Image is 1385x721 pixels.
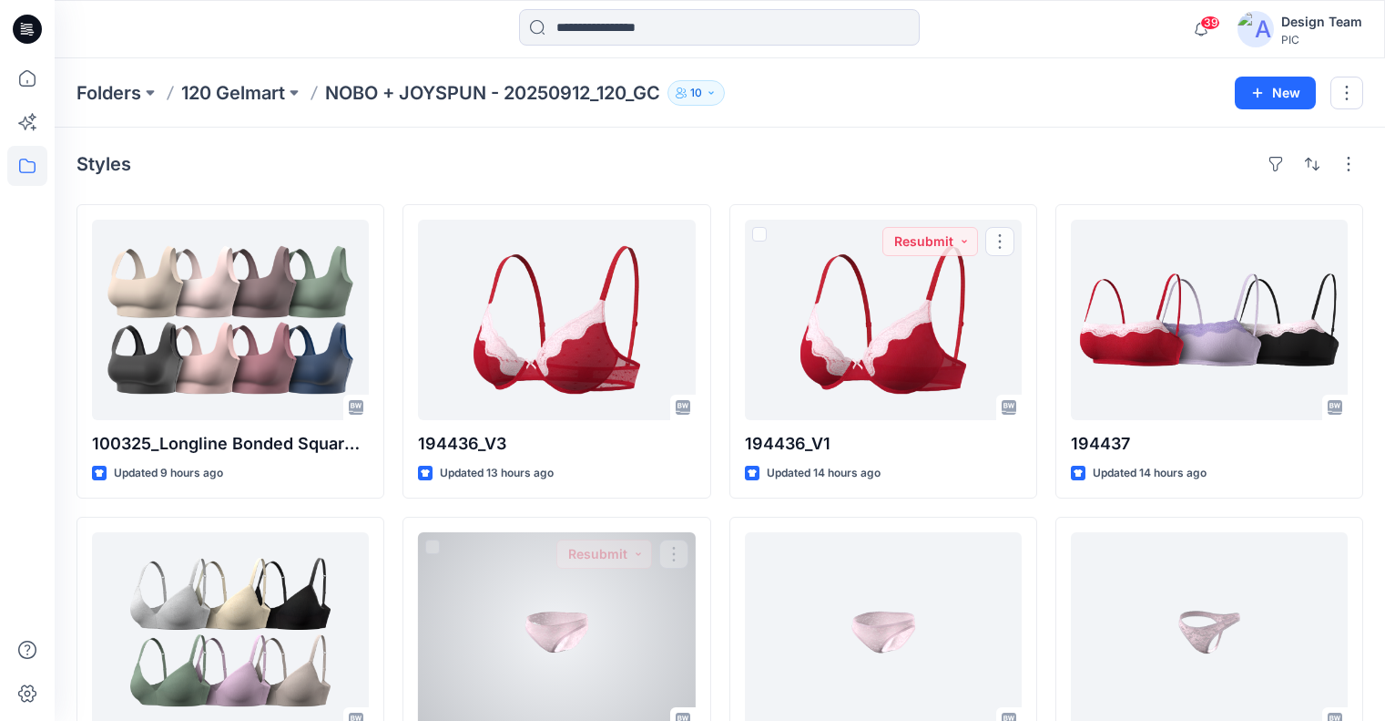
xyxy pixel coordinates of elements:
[325,80,660,106] p: NOBO + JOYSPUN - 20250912_120_GC
[1237,11,1274,47] img: avatar
[745,220,1022,420] a: 194436_V1
[181,80,285,106] a: 120 Gelmart
[440,464,554,483] p: Updated 13 hours ago
[767,464,881,483] p: Updated 14 hours ago
[1281,33,1362,46] div: PIC
[667,80,725,106] button: 10
[418,220,695,420] a: 194436_V3
[690,83,702,103] p: 10
[1093,464,1207,483] p: Updated 14 hours ago
[76,80,141,106] a: Folders
[1071,220,1348,420] a: 194437
[92,220,369,420] a: 100325_Longline Bonded Square Neck Bra
[745,431,1022,457] p: 194436_V1
[1200,15,1220,30] span: 39
[1281,11,1362,33] div: Design Team
[76,153,131,175] h4: Styles
[114,464,223,483] p: Updated 9 hours ago
[418,431,695,457] p: 194436_V3
[92,431,369,457] p: 100325_Longline Bonded Square Neck Bra
[1235,77,1316,109] button: New
[1071,431,1348,457] p: 194437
